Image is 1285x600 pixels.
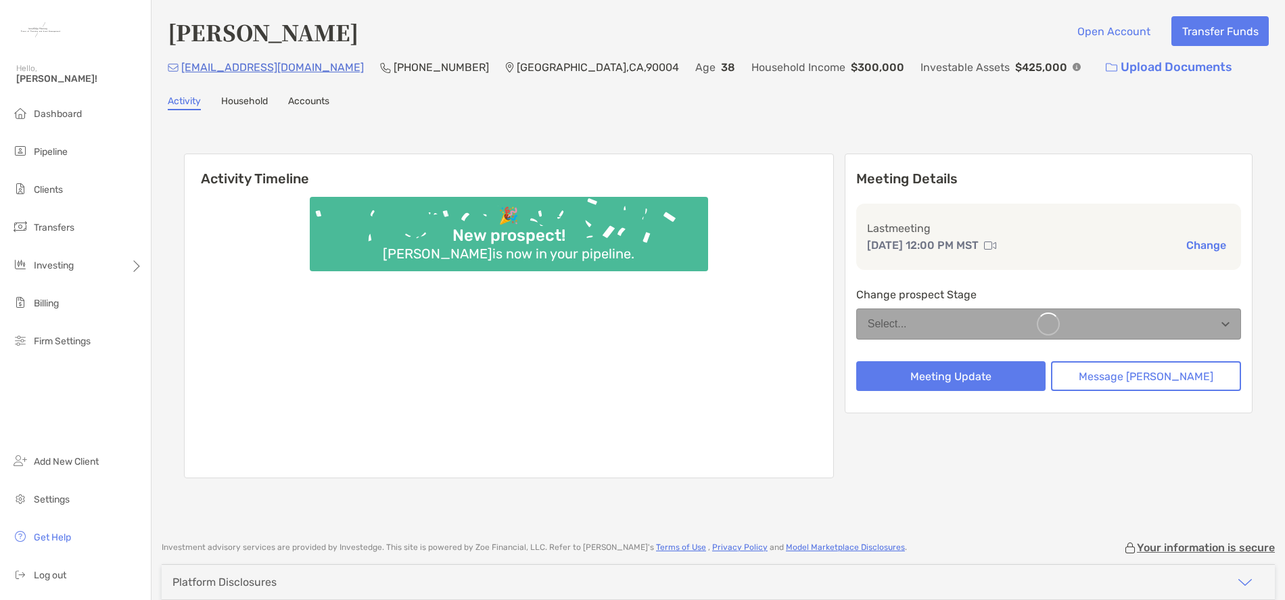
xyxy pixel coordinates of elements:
[185,154,833,187] h6: Activity Timeline
[380,62,391,73] img: Phone Icon
[447,226,571,246] div: New prospect!
[377,246,640,262] div: [PERSON_NAME] is now in your pipeline.
[16,73,143,85] span: [PERSON_NAME]!
[288,95,329,110] a: Accounts
[34,532,71,543] span: Get Help
[712,543,768,552] a: Privacy Policy
[721,59,735,76] p: 38
[1137,541,1275,554] p: Your information is secure
[34,184,63,195] span: Clients
[656,543,706,552] a: Terms of Use
[34,260,74,271] span: Investing
[12,181,28,197] img: clients icon
[12,490,28,507] img: settings icon
[310,197,708,260] img: Confetti
[34,108,82,120] span: Dashboard
[867,237,979,254] p: [DATE] 12:00 PM MST
[162,543,907,553] p: Investment advisory services are provided by Investedge . This site is powered by Zoe Financial, ...
[34,494,70,505] span: Settings
[12,566,28,582] img: logout icon
[12,528,28,545] img: get-help icon
[172,576,277,589] div: Platform Disclosures
[867,220,1230,237] p: Last meeting
[1073,63,1081,71] img: Info Icon
[12,332,28,348] img: firm-settings icon
[1051,361,1241,391] button: Message [PERSON_NAME]
[168,64,179,72] img: Email Icon
[34,222,74,233] span: Transfers
[1015,59,1067,76] p: $425,000
[493,206,524,226] div: 🎉
[394,59,489,76] p: [PHONE_NUMBER]
[12,143,28,159] img: pipeline icon
[856,361,1046,391] button: Meeting Update
[1237,574,1253,591] img: icon arrow
[517,59,679,76] p: [GEOGRAPHIC_DATA] , CA , 90004
[168,95,201,110] a: Activity
[984,240,996,251] img: communication type
[12,256,28,273] img: investing icon
[505,62,514,73] img: Location Icon
[16,5,65,54] img: Zoe Logo
[12,218,28,235] img: transfers icon
[168,16,358,47] h4: [PERSON_NAME]
[1182,238,1230,252] button: Change
[1067,16,1161,46] button: Open Account
[34,298,59,309] span: Billing
[856,170,1241,187] p: Meeting Details
[851,59,904,76] p: $300,000
[1171,16,1269,46] button: Transfer Funds
[34,336,91,347] span: Firm Settings
[12,294,28,310] img: billing icon
[1106,63,1117,72] img: button icon
[34,146,68,158] span: Pipeline
[786,543,905,552] a: Model Marketplace Disclosures
[695,59,716,76] p: Age
[221,95,268,110] a: Household
[181,59,364,76] p: [EMAIL_ADDRESS][DOMAIN_NAME]
[751,59,845,76] p: Household Income
[12,453,28,469] img: add_new_client icon
[12,105,28,121] img: dashboard icon
[856,286,1241,303] p: Change prospect Stage
[1097,53,1241,82] a: Upload Documents
[34,456,99,467] span: Add New Client
[34,570,66,581] span: Log out
[920,59,1010,76] p: Investable Assets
